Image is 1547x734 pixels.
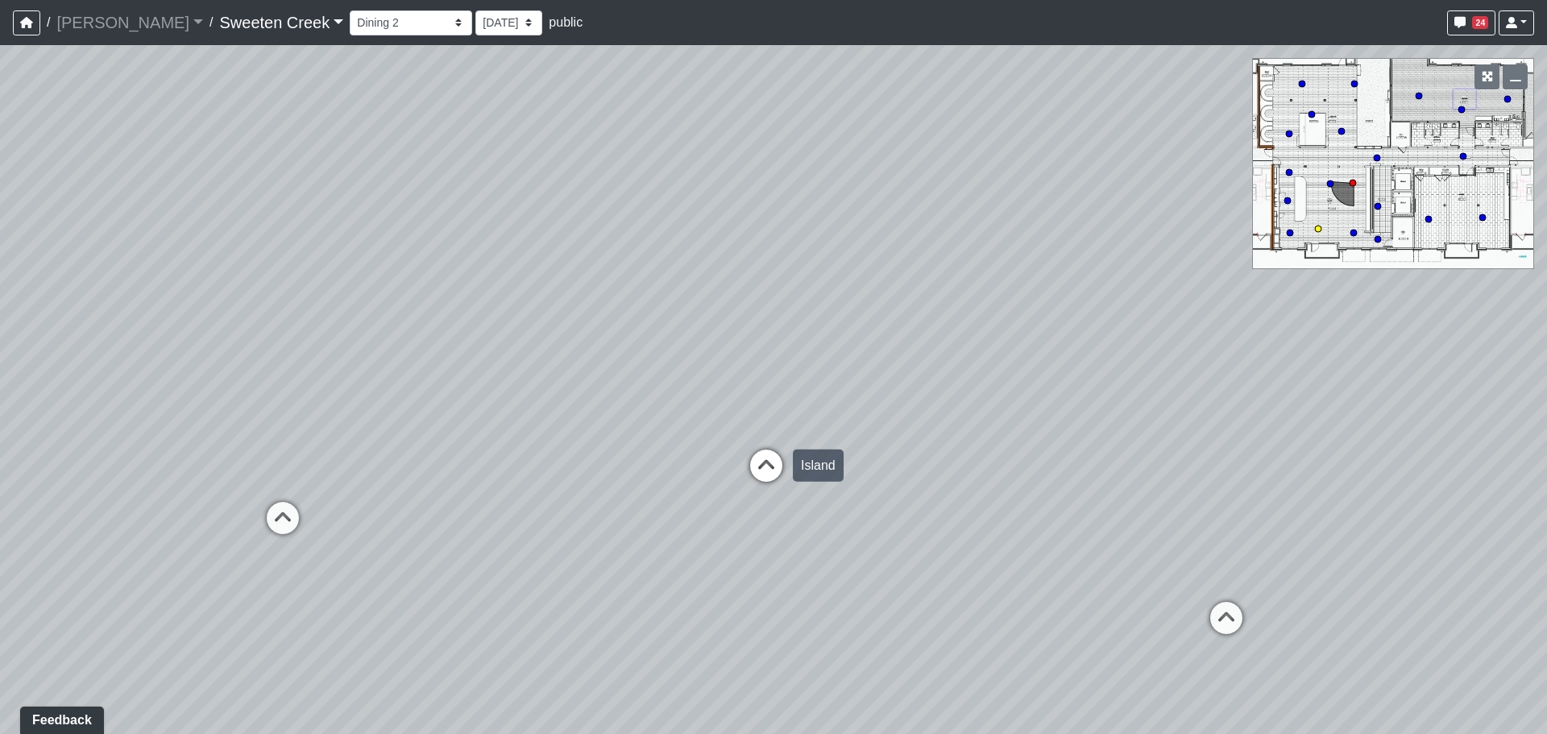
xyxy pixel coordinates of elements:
iframe: Ybug feedback widget [12,702,107,734]
span: / [40,6,56,39]
span: public [549,15,583,29]
button: 24 [1447,10,1495,35]
span: / [203,6,219,39]
div: Island [793,450,844,482]
a: [PERSON_NAME] [56,6,203,39]
span: 24 [1472,16,1488,29]
a: Sweeten Creek [219,6,343,39]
